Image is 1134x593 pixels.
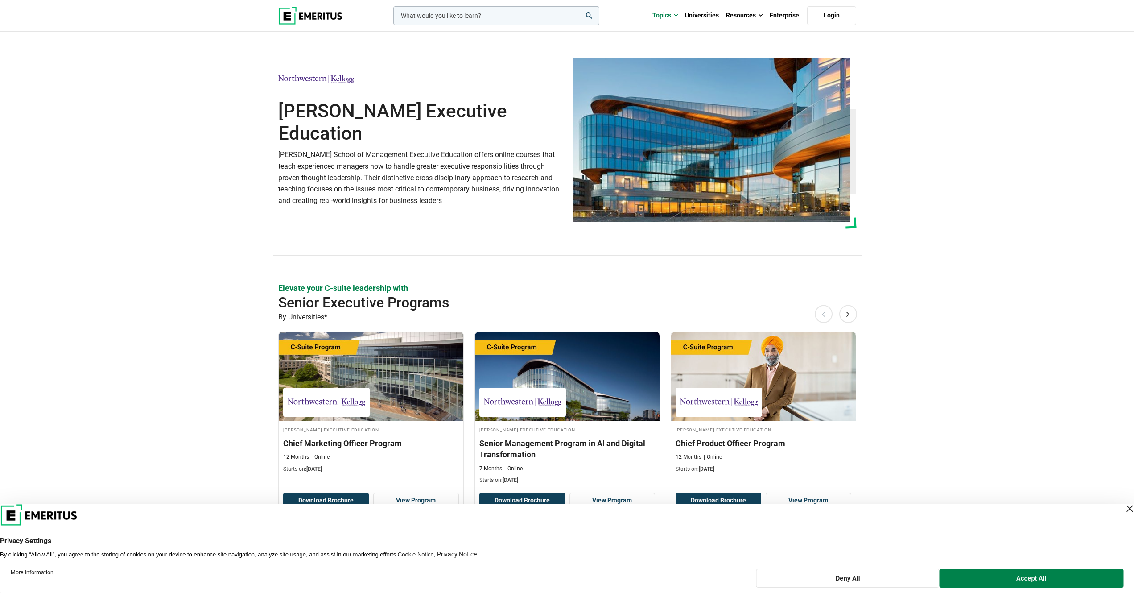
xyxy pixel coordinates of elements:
[573,58,850,222] img: Kellogg Executive Education
[676,465,851,473] p: Starts on:
[676,453,701,461] p: 12 Months
[278,100,562,145] h1: [PERSON_NAME] Executive Education
[278,69,354,89] img: Kellogg Executive Education
[283,426,459,433] h4: [PERSON_NAME] Executive Education
[569,493,655,508] a: View Program
[479,493,565,508] button: Download Brochure
[278,282,856,294] p: Elevate your C-suite leadership with
[283,453,309,461] p: 12 Months
[283,438,459,449] h3: Chief Marketing Officer Program
[278,294,798,311] h2: Senior Executive Programs
[699,466,714,472] span: [DATE]
[504,465,523,473] p: Online
[475,332,660,421] img: Senior Management Program in AI and Digital Transformation | Online Digital Transformation Course
[503,477,518,483] span: [DATE]
[283,493,369,508] button: Download Brochure
[373,493,459,508] a: View Program
[393,6,599,25] input: woocommerce-product-search-field-0
[479,477,655,484] p: Starts on:
[680,392,758,412] img: Kellogg Executive Education
[479,465,502,473] p: 7 Months
[671,332,856,477] a: Product Design and Innovation Course by Kellogg Executive Education - December 9, 2025 Kellogg Ex...
[279,332,463,421] img: Chief Marketing Officer Program | Online Sales and Marketing Course
[676,426,851,433] h4: [PERSON_NAME] Executive Education
[676,438,851,449] h3: Chief Product Officer Program
[479,438,655,460] h3: Senior Management Program in AI and Digital Transformation
[671,332,856,421] img: Chief Product Officer Program | Online Product Design and Innovation Course
[311,453,330,461] p: Online
[676,493,761,508] button: Download Brochure
[484,392,561,412] img: Kellogg Executive Education
[766,493,851,508] a: View Program
[279,332,463,477] a: Sales and Marketing Course by Kellogg Executive Education - October 14, 2025 Kellogg Executive Ed...
[278,311,856,323] p: By Universities*
[283,465,459,473] p: Starts on:
[288,392,365,412] img: Kellogg Executive Education
[815,305,833,323] button: Previous
[306,466,322,472] span: [DATE]
[839,305,857,323] button: Next
[278,149,562,206] p: [PERSON_NAME] School of Management Executive Education offers online courses that teach experienc...
[807,6,856,25] a: Login
[479,426,655,433] h4: [PERSON_NAME] Executive Education
[704,453,722,461] p: Online
[475,332,660,489] a: Digital Transformation Course by Kellogg Executive Education - December 8, 2025 Kellogg Executive...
